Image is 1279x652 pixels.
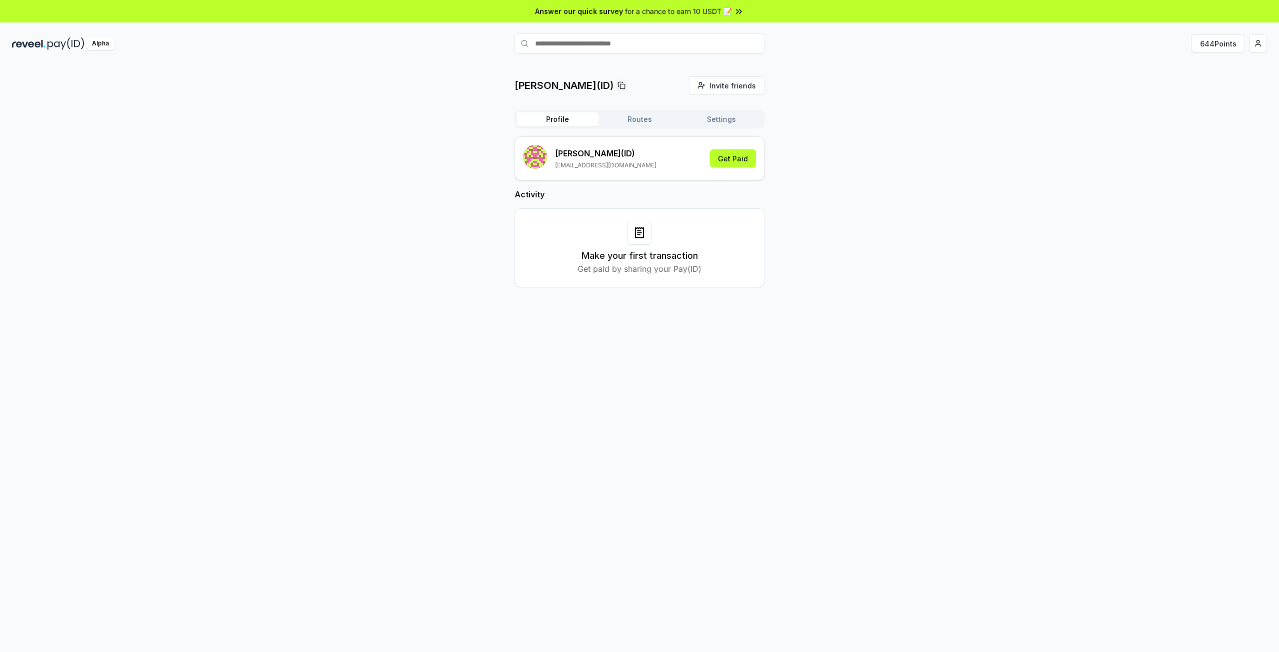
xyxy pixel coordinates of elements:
[625,6,732,16] span: for a chance to earn 10 USDT 📝
[599,112,680,126] button: Routes
[710,149,756,167] button: Get Paid
[582,249,698,263] h3: Make your first transaction
[517,112,599,126] button: Profile
[578,263,701,275] p: Get paid by sharing your Pay(ID)
[1192,34,1245,52] button: 644Points
[515,78,614,92] p: [PERSON_NAME](ID)
[86,37,114,50] div: Alpha
[12,37,45,50] img: reveel_dark
[555,161,656,169] p: [EMAIL_ADDRESS][DOMAIN_NAME]
[515,188,764,200] h2: Activity
[680,112,762,126] button: Settings
[535,6,623,16] span: Answer our quick survey
[709,80,756,91] span: Invite friends
[555,147,656,159] p: [PERSON_NAME] (ID)
[689,76,764,94] button: Invite friends
[47,37,84,50] img: pay_id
